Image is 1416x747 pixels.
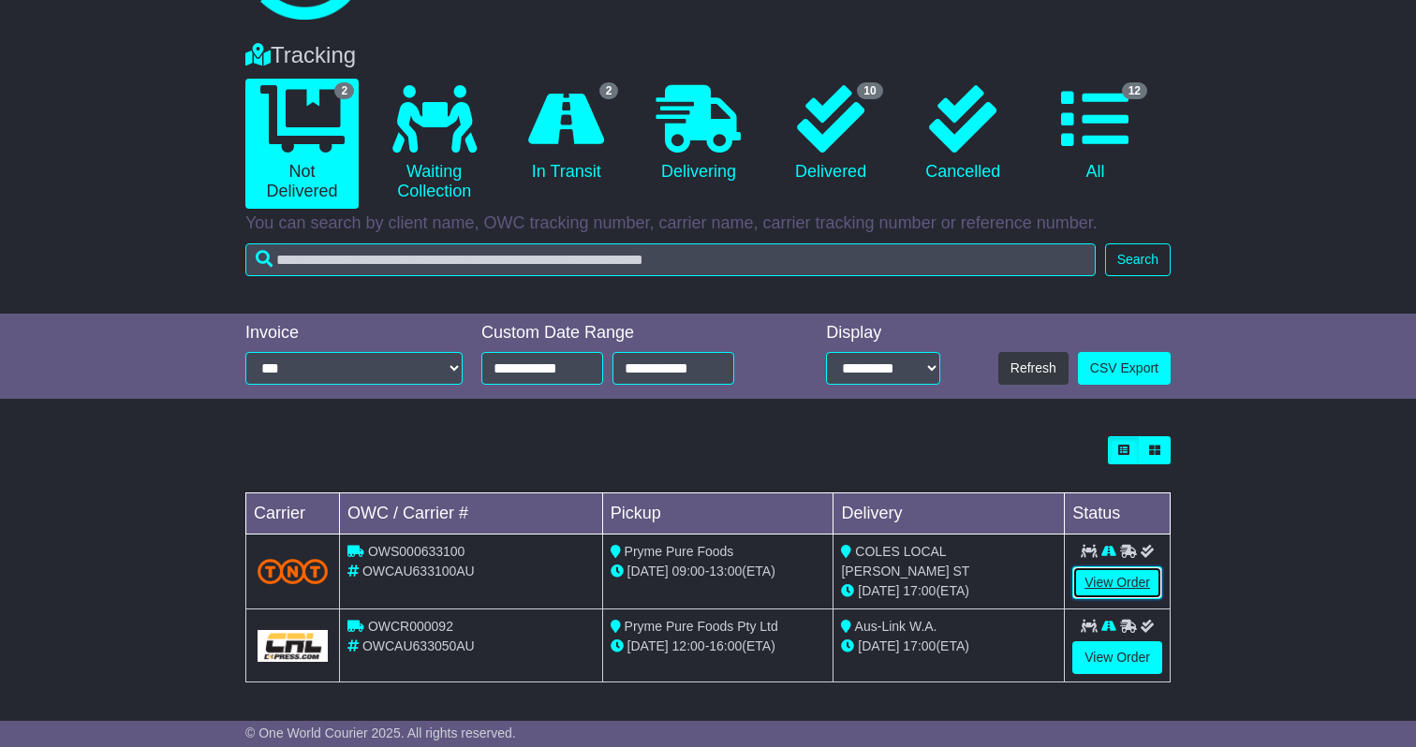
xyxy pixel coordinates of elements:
a: 12 All [1039,79,1152,189]
td: Pickup [602,493,833,535]
span: Aus-Link W.A. [855,619,937,634]
a: Delivering [642,79,755,189]
span: 10 [857,82,882,99]
span: [DATE] [858,583,899,598]
div: - (ETA) [611,637,826,656]
button: Search [1105,243,1171,276]
span: OWCR000092 [368,619,453,634]
a: 2 Not Delivered [245,79,359,209]
span: COLES LOCAL [PERSON_NAME] ST [841,544,969,579]
span: [DATE] [627,638,669,653]
div: Display [826,323,940,344]
button: Refresh [998,352,1069,385]
span: OWCAU633100AU [362,564,475,579]
span: [DATE] [627,564,669,579]
span: © One World Courier 2025. All rights reserved. [245,725,516,740]
img: TNT_Domestic.png [258,559,328,584]
div: (ETA) [841,637,1056,656]
span: OWCAU633050AU [362,638,475,653]
span: 17:00 [903,638,936,653]
a: View Order [1072,641,1162,674]
div: Invoice [245,323,463,344]
a: 10 Delivered [774,79,888,189]
span: Pryme Pure Foods [625,544,734,559]
p: You can search by client name, OWC tracking number, carrier name, carrier tracking number or refe... [245,213,1171,234]
a: CSV Export [1078,352,1171,385]
span: OWS000633100 [368,544,465,559]
span: 17:00 [903,583,936,598]
div: Custom Date Range [481,323,777,344]
span: [DATE] [858,638,899,653]
span: 16:00 [709,638,742,653]
span: 12 [1122,82,1147,99]
td: Carrier [246,493,340,535]
div: - (ETA) [611,562,826,581]
span: 12:00 [672,638,705,653]
td: Status [1065,493,1171,535]
div: Tracking [236,42,1180,69]
img: GetCarrierServiceLogo [258,630,328,662]
span: 09:00 [672,564,705,579]
span: 2 [599,82,619,99]
a: Cancelled [907,79,1020,189]
td: OWC / Carrier # [340,493,603,535]
span: 13:00 [709,564,742,579]
a: 2 In Transit [509,79,623,189]
a: View Order [1072,566,1162,599]
span: Pryme Pure Foods Pty Ltd [625,619,778,634]
div: (ETA) [841,581,1056,601]
a: Waiting Collection [377,79,491,209]
span: 2 [334,82,354,99]
td: Delivery [833,493,1065,535]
